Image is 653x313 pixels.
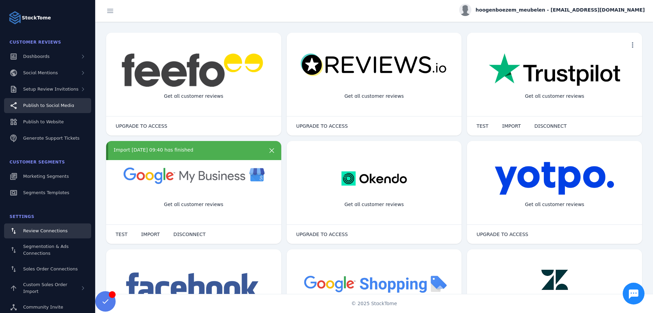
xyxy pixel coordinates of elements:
[351,300,397,307] span: © 2025 StackTome
[141,232,160,237] span: IMPORT
[23,119,64,124] span: Publish to Website
[121,270,266,304] img: facebook.png
[626,38,639,52] button: more
[502,124,521,128] span: IMPORT
[4,169,91,184] a: Marketing Segments
[23,244,69,256] span: Segmentation & Ads Connections
[23,136,80,141] span: Generate Support Tickets
[339,87,409,105] div: Get all customer reviews
[23,54,50,59] span: Dashboards
[109,119,174,133] button: UPGRADE TO ACCESS
[4,262,91,277] a: Sales Order Connections
[120,161,268,189] img: googlebusiness.png
[300,53,448,77] img: reviewsio.svg
[470,119,495,133] button: TEST
[116,124,167,128] span: UPGRADE TO ACCESS
[23,190,69,195] span: Segments Templates
[459,4,471,16] img: profile.jpg
[158,195,229,214] div: Get all customer reviews
[10,214,34,219] span: Settings
[23,87,79,92] span: Setup Review Invitations
[341,161,406,195] img: okendo.webp
[22,14,51,21] strong: StackTome
[10,160,65,165] span: Customer Segments
[114,146,259,154] div: Import [DATE] 09:40 has finished
[158,87,229,105] div: Get all customer reviews
[489,53,620,87] img: trustpilot.png
[289,228,355,241] button: UPGRADE TO ACCESS
[116,232,128,237] span: TEST
[4,131,91,146] a: Generate Support Tickets
[4,185,91,200] a: Segments Templates
[476,232,528,237] span: UPGRADE TO ACCESS
[4,114,91,129] a: Publish to Website
[109,228,134,241] button: TEST
[4,98,91,113] a: Publish to Social Media
[4,223,91,238] a: Review Connections
[476,124,488,128] span: TEST
[120,53,267,87] img: feefo.png
[23,70,58,75] span: Social Mentions
[519,87,590,105] div: Get all customer reviews
[23,304,63,310] span: Community Invite
[534,124,567,128] span: DISCONNECT
[23,266,78,271] span: Sales Order Connections
[475,6,645,14] span: hoogenboezem_meubelen - [EMAIL_ADDRESS][DOMAIN_NAME]
[519,195,590,214] div: Get all customer reviews
[459,4,645,16] button: hoogenboezem_meubelen - [EMAIL_ADDRESS][DOMAIN_NAME]
[10,40,61,45] span: Customer Reviews
[289,119,355,133] button: UPGRADE TO ACCESS
[495,119,528,133] button: IMPORT
[296,124,348,128] span: UPGRADE TO ACCESS
[134,228,167,241] button: IMPORT
[339,195,409,214] div: Get all customer reviews
[495,161,615,195] img: yotpo.png
[528,119,573,133] button: DISCONNECT
[8,11,22,25] img: Logo image
[23,282,67,294] span: Custom Sales Order Import
[531,270,579,304] img: zendesk.png
[4,240,91,260] a: Segmentation & Ads Connections
[300,270,448,297] img: googleshopping.png
[265,146,279,160] button: more
[296,232,348,237] span: UPGRADE TO ACCESS
[23,103,74,108] span: Publish to Social Media
[23,174,69,179] span: Marketing Segments
[173,232,206,237] span: DISCONNECT
[167,228,213,241] button: DISCONNECT
[23,228,68,233] span: Review Connections
[470,228,535,241] button: UPGRADE TO ACCESS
